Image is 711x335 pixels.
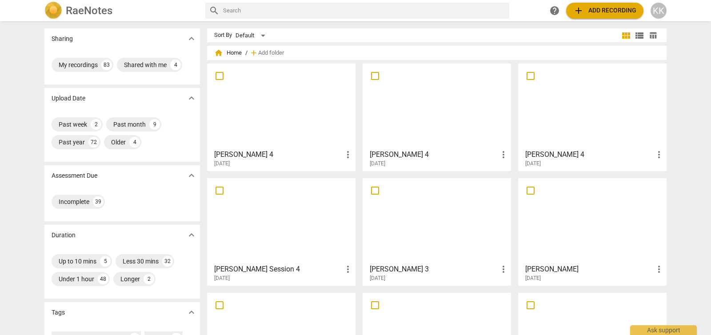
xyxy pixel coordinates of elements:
[52,231,76,240] p: Duration
[498,264,509,275] span: more_vert
[370,160,385,167] span: [DATE]
[59,257,96,266] div: Up to 10 mins
[245,50,248,56] span: /
[59,60,98,69] div: My recordings
[52,94,85,103] p: Upload Date
[91,119,101,130] div: 2
[186,230,197,240] span: expand_more
[186,170,197,181] span: expand_more
[185,92,198,105] button: Show more
[249,48,258,57] span: add
[88,137,99,148] div: 72
[210,181,352,282] a: [PERSON_NAME] Session 4[DATE]
[59,138,85,147] div: Past year
[185,228,198,242] button: Show more
[52,308,65,317] p: Tags
[634,30,645,41] span: view_list
[654,264,664,275] span: more_vert
[236,28,268,43] div: Default
[214,264,343,275] h3: Rhianna Quinn Roddy Session 4
[633,29,646,42] button: List view
[93,196,104,207] div: 39
[186,33,197,44] span: expand_more
[370,264,498,275] h3: Lu Pereira 3
[66,4,112,17] h2: RaeNotes
[547,3,563,19] a: Help
[59,197,89,206] div: Incomplete
[214,160,230,167] span: [DATE]
[366,67,508,167] a: [PERSON_NAME] 4[DATE]
[651,3,667,19] button: KK
[214,275,230,282] span: [DATE]
[214,32,232,39] div: Sort By
[52,171,97,180] p: Assessment Due
[649,31,657,40] span: table_chart
[101,60,112,70] div: 83
[59,120,87,129] div: Past week
[646,29,659,42] button: Table view
[185,169,198,182] button: Show more
[366,181,508,282] a: [PERSON_NAME] 3[DATE]
[370,275,385,282] span: [DATE]
[214,48,242,57] span: Home
[111,138,126,147] div: Older
[162,256,173,267] div: 32
[654,149,664,160] span: more_vert
[549,5,560,16] span: help
[129,137,140,148] div: 4
[123,257,159,266] div: Less 30 mins
[144,274,154,284] div: 2
[525,264,654,275] h3: Maria
[98,274,108,284] div: 48
[525,160,541,167] span: [DATE]
[59,275,94,283] div: Under 1 hour
[525,149,654,160] h3: Kim Duckett 4
[619,29,633,42] button: Tile view
[521,67,663,167] a: [PERSON_NAME] 4[DATE]
[343,264,353,275] span: more_vert
[214,48,223,57] span: home
[210,67,352,167] a: [PERSON_NAME] 4[DATE]
[185,306,198,319] button: Show more
[498,149,509,160] span: more_vert
[573,5,584,16] span: add
[521,181,663,282] a: [PERSON_NAME][DATE]
[223,4,506,18] input: Search
[52,34,73,44] p: Sharing
[170,60,181,70] div: 4
[209,5,220,16] span: search
[124,60,167,69] div: Shared with me
[100,256,111,267] div: 5
[573,5,636,16] span: Add recording
[44,2,198,20] a: LogoRaeNotes
[370,149,498,160] h3: Lu Pereira 4
[525,275,541,282] span: [DATE]
[149,119,160,130] div: 9
[566,3,643,19] button: Upload
[186,307,197,318] span: expand_more
[186,93,197,104] span: expand_more
[258,50,284,56] span: Add folder
[214,149,343,160] h3: Maria DiPasquantonio 4
[621,30,631,41] span: view_module
[44,2,62,20] img: Logo
[185,32,198,45] button: Show more
[113,120,146,129] div: Past month
[343,149,353,160] span: more_vert
[630,325,697,335] div: Ask support
[120,275,140,283] div: Longer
